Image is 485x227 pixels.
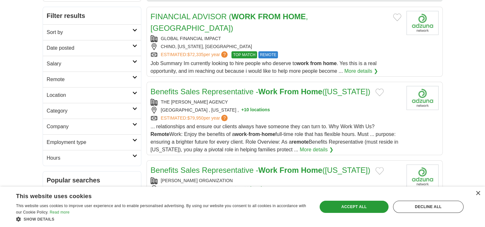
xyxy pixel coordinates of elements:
div: Close [475,191,480,196]
a: Company [43,119,141,134]
a: Employment type [43,134,141,150]
strong: work [297,61,309,66]
a: Category [43,103,141,119]
span: + [241,107,244,113]
strong: from [310,61,322,66]
div: This website uses cookies [16,190,292,200]
strong: FROM [258,12,281,21]
h2: Popular searches [47,175,137,185]
div: CHINO, [US_STATE], [GEOGRAPHIC_DATA] [151,43,401,50]
h2: Date posted [47,44,132,52]
span: ... relationships and ensure our clients always have someone they can turn to. Why Work With Us? ... [151,124,398,152]
strong: home [262,131,275,137]
strong: WORK [231,12,256,21]
span: ? [221,51,228,58]
span: ? [221,115,228,121]
strong: HOME [283,12,306,21]
a: Location [43,87,141,103]
strong: Work [258,166,278,174]
button: +10 locations [241,107,270,113]
span: Job Summary Im currently looking to hire people who deserve to . Yes this is a real opportunity, ... [151,61,377,74]
div: Show details [16,216,308,222]
a: Sort by [43,24,141,40]
button: +10 locations [241,185,270,192]
strong: Remote [151,131,170,137]
a: Benefits Sales Representative -Work From Home([US_STATE]) [151,166,371,174]
span: REMOTE [258,51,278,58]
a: More details ❯ [300,146,333,154]
a: ESTIMATED:$72,335per year? [161,51,229,58]
a: More details ❯ [344,67,378,75]
strong: work [235,131,247,137]
a: Date posted [43,40,141,56]
strong: home [323,61,337,66]
strong: Home [301,166,322,174]
span: Show details [24,217,54,222]
img: Company logo [406,164,439,189]
div: [GEOGRAPHIC_DATA] , [US_STATE] , [151,185,401,192]
h2: Company [47,123,132,130]
h2: Employment type [47,139,132,146]
span: + [241,185,244,192]
a: Hours [43,150,141,166]
span: $79,950 [187,115,204,121]
strong: Work [258,87,278,96]
button: Add to favorite jobs [375,167,384,175]
a: Salary [43,56,141,71]
strong: From [280,166,299,174]
span: $72,335 [187,52,204,57]
div: [PERSON_NAME] ORGANIZATION [151,177,401,184]
strong: Home [301,87,322,96]
h2: Category [47,107,132,115]
div: GLOBAL FINANCIAL IMPACT [151,35,401,42]
button: Add to favorite jobs [375,88,384,96]
a: Benefits Sales Representative -Work From Home([US_STATE]) [151,87,371,96]
strong: from [248,131,260,137]
a: ESTIMATED:$79,950per year? [161,115,229,122]
strong: From [280,87,299,96]
a: FINANCIAL ADVISOR (WORK FROM HOME, [GEOGRAPHIC_DATA]) [151,12,308,32]
div: [GEOGRAPHIC_DATA] , [US_STATE] , [151,107,401,113]
a: Remote [43,71,141,87]
h2: Sort by [47,29,132,36]
strong: remote [292,139,309,145]
h2: Remote [47,76,132,83]
h2: Salary [47,60,132,68]
img: Company logo [406,86,439,110]
h2: Hours [47,154,132,162]
a: Read more, opens a new window [50,210,70,214]
div: THE [PERSON_NAME] AGENCY [151,99,401,105]
h2: Location [47,91,132,99]
button: Add to favorite jobs [393,13,401,21]
h2: Filter results [43,7,141,24]
div: Accept all [320,201,389,213]
span: This website uses cookies to improve user experience and to enable personalised advertising. By u... [16,204,306,214]
div: Decline all [393,201,464,213]
img: Company logo [406,11,439,35]
span: TOP MATCH [231,51,257,58]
